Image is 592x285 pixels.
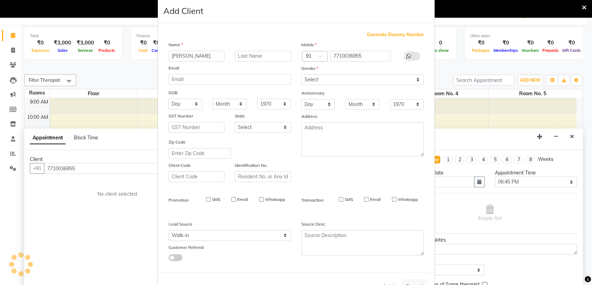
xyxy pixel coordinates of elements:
[169,74,291,85] input: Email
[235,113,245,119] label: State
[169,65,179,71] label: Email
[301,197,324,203] label: Transaction
[235,51,291,62] input: Last Name
[169,197,189,203] label: Promotion
[169,162,191,169] label: Client Code
[169,148,231,159] input: Enter Zip Code
[235,171,291,182] input: Resident No. or Any Id
[301,90,324,96] label: Anniversary
[237,196,248,203] label: Email
[235,162,267,169] label: Identification No.
[301,221,325,227] label: Source Desc
[169,51,225,62] input: First Name
[331,51,391,62] input: Mobile
[163,5,203,17] h4: Add Client
[370,196,381,203] label: Email
[265,196,285,203] label: Whatsapp
[169,90,178,96] label: DOB
[367,31,424,38] span: Generate Dummy Number
[169,244,204,251] label: Customer Referral
[345,196,353,203] label: SMS
[169,171,225,182] input: Client Code
[398,196,418,203] label: Whatsapp
[169,221,192,227] label: Lead Source
[169,113,193,119] label: GST Number
[169,139,186,145] label: Zip Code
[169,42,183,48] label: Name
[301,65,318,72] label: Gender
[212,196,220,203] label: SMS
[301,42,317,48] label: Mobile
[169,122,225,133] input: GST Number
[301,113,317,120] label: Address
